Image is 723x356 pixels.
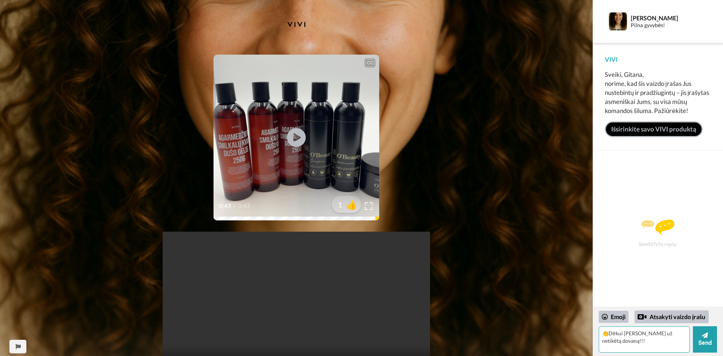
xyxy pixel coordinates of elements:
[638,312,647,321] div: Reply by Video
[365,59,375,67] div: CC
[238,202,251,211] span: 0:43
[332,196,361,213] button: 1👍
[605,121,703,137] a: Išsirinkite savo VIVI produktą
[609,12,627,31] img: Profile Image
[603,163,713,303] div: Send VIVI a reply.
[219,202,232,211] span: 0:43
[605,55,711,64] div: VIVI
[599,311,628,323] div: Emoji
[635,310,708,323] div: Atsakyti vaizdo įrašu
[693,326,717,353] button: Send
[631,22,703,29] div: Pilna gyvybės!
[342,199,361,211] span: 👍
[332,199,342,210] span: 1
[605,70,711,115] div: Sveiki, Gitana, norime, kad šis vaizdo įrašas Jus nustebintų ir pradžiugintų – jis įrašytas asmen...
[641,220,674,235] img: message.svg
[599,326,690,353] textarea: 👏Dėkui [PERSON_NAME] už netikėtą dovaną!!!
[631,14,703,21] div: [PERSON_NAME]
[281,9,311,40] img: 82ca03c0-ae48-4968-b5c3-f088d9de5c8a
[233,202,236,211] span: /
